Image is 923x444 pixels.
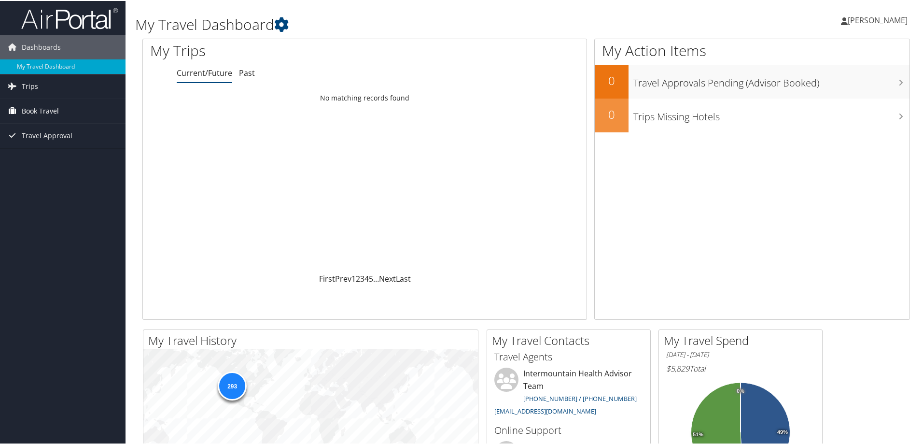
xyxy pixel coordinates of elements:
[22,98,59,122] span: Book Travel
[396,272,411,283] a: Last
[777,429,788,434] tspan: 49%
[360,272,364,283] a: 3
[379,272,396,283] a: Next
[666,349,815,358] h6: [DATE] - [DATE]
[218,371,247,400] div: 293
[150,40,394,60] h1: My Trips
[595,105,629,122] h2: 0
[177,67,232,77] a: Current/Future
[664,331,822,348] h2: My Travel Spend
[494,406,596,415] a: [EMAIL_ADDRESS][DOMAIN_NAME]
[319,272,335,283] a: First
[494,423,643,436] h3: Online Support
[364,272,369,283] a: 4
[135,14,657,34] h1: My Travel Dashboard
[494,349,643,363] h3: Travel Agents
[22,123,72,147] span: Travel Approval
[148,331,478,348] h2: My Travel History
[22,34,61,58] span: Dashboards
[633,71,909,89] h3: Travel Approvals Pending (Advisor Booked)
[841,5,917,34] a: [PERSON_NAME]
[666,362,815,373] h6: Total
[489,367,648,418] li: Intermountain Health Advisor Team
[595,72,629,88] h2: 0
[737,387,744,393] tspan: 0%
[373,272,379,283] span: …
[595,98,909,131] a: 0Trips Missing Hotels
[595,40,909,60] h1: My Action Items
[492,331,650,348] h2: My Travel Contacts
[666,362,689,373] span: $5,829
[335,272,351,283] a: Prev
[595,64,909,98] a: 0Travel Approvals Pending (Advisor Booked)
[21,6,118,29] img: airportal-logo.png
[633,104,909,123] h3: Trips Missing Hotels
[369,272,373,283] a: 5
[848,14,908,25] span: [PERSON_NAME]
[356,272,360,283] a: 2
[351,272,356,283] a: 1
[22,73,38,98] span: Trips
[143,88,587,106] td: No matching records found
[523,393,637,402] a: [PHONE_NUMBER] / [PHONE_NUMBER]
[239,67,255,77] a: Past
[693,431,703,437] tspan: 51%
